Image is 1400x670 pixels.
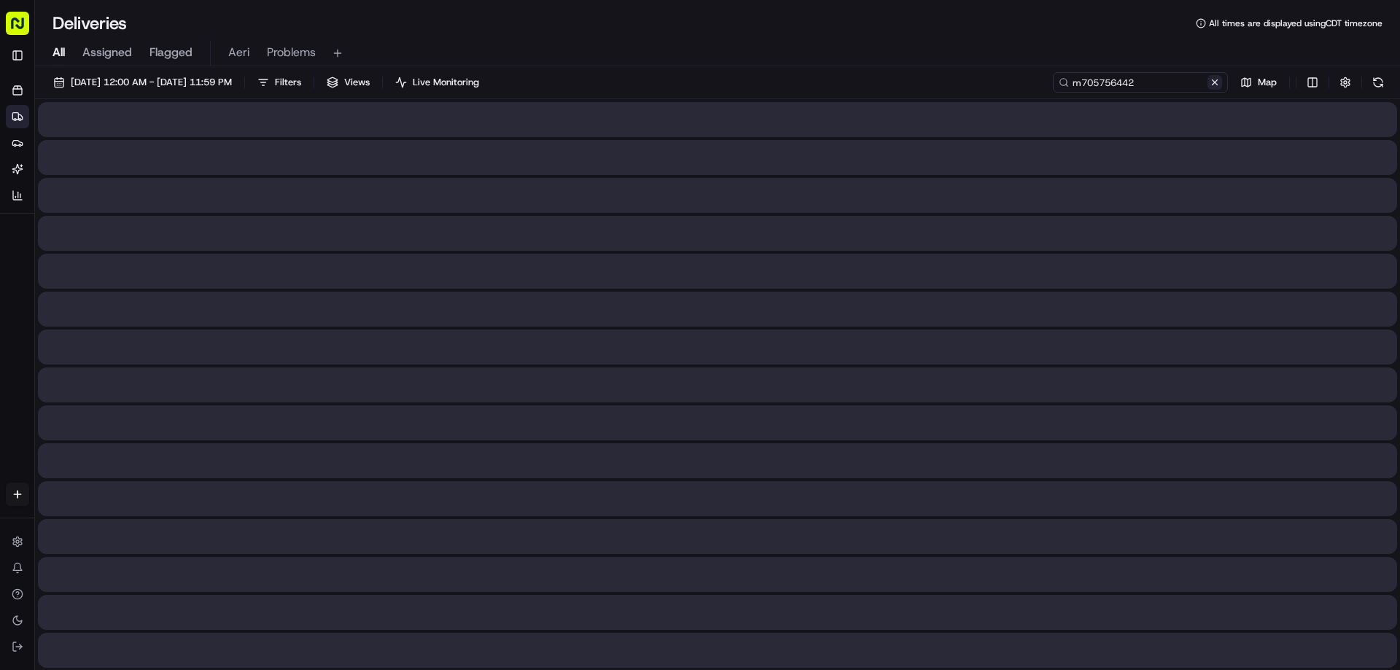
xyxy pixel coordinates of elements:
[50,154,184,165] div: We're available if you need us!
[145,247,176,258] span: Pylon
[1053,72,1228,93] input: Type to search
[123,213,135,225] div: 💻
[1258,76,1277,89] span: Map
[15,15,44,44] img: Nash
[1368,72,1388,93] button: Refresh
[71,76,232,89] span: [DATE] 12:00 AM - [DATE] 11:59 PM
[275,76,301,89] span: Filters
[228,44,249,61] span: Aeri
[1209,17,1382,29] span: All times are displayed using CDT timezone
[38,94,241,109] input: Clear
[138,211,234,226] span: API Documentation
[9,206,117,232] a: 📗Knowledge Base
[117,206,240,232] a: 💻API Documentation
[47,72,238,93] button: [DATE] 12:00 AM - [DATE] 11:59 PM
[1234,72,1283,93] button: Map
[413,76,479,89] span: Live Monitoring
[52,44,65,61] span: All
[29,211,112,226] span: Knowledge Base
[149,44,192,61] span: Flagged
[251,72,308,93] button: Filters
[52,12,127,35] h1: Deliveries
[103,246,176,258] a: Powered byPylon
[15,213,26,225] div: 📗
[15,58,265,82] p: Welcome 👋
[267,44,316,61] span: Problems
[320,72,376,93] button: Views
[389,72,486,93] button: Live Monitoring
[344,76,370,89] span: Views
[248,144,265,161] button: Start new chat
[15,139,41,165] img: 1736555255976-a54dd68f-1ca7-489b-9aae-adbdc363a1c4
[82,44,132,61] span: Assigned
[50,139,239,154] div: Start new chat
